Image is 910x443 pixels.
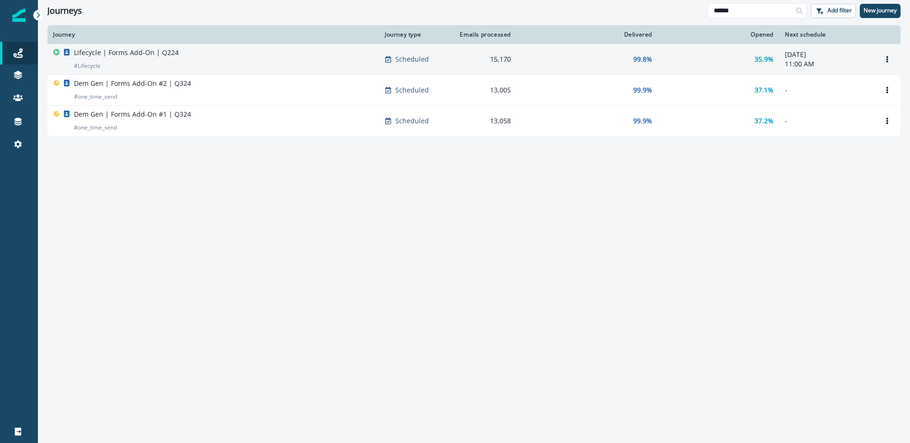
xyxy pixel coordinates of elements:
[53,31,373,38] div: Journey
[785,50,868,59] p: [DATE]
[755,85,773,95] p: 37.1%
[785,31,868,38] div: Next schedule
[74,48,179,57] p: Lifecycle | Forms Add-On | Q224
[12,9,26,22] img: Inflection
[880,83,895,97] button: Options
[785,116,868,126] p: -
[47,106,901,137] a: Dem Gen | Forms Add-On #1 | Q324#one_time_sendScheduled13,05899.9%37.2%-Options
[811,4,856,18] button: Add filter
[664,31,773,38] div: Opened
[456,116,511,126] div: 13,058
[880,114,895,128] button: Options
[522,31,652,38] div: Delivered
[74,110,191,119] p: Dem Gen | Forms Add-On #1 | Q324
[785,85,868,95] p: -
[785,59,868,69] p: 11:00 AM
[828,7,852,14] p: Add filter
[880,52,895,66] button: Options
[633,55,652,64] p: 99.8%
[74,79,191,88] p: Dem Gen | Forms Add-On #2 | Q324
[385,31,445,38] div: Journey type
[633,85,652,95] p: 99.9%
[395,85,429,95] p: Scheduled
[47,6,82,16] h1: Journeys
[864,7,897,14] p: New journey
[47,75,901,106] a: Dem Gen | Forms Add-On #2 | Q324#one_time_sendScheduled13,00599.9%37.1%-Options
[456,31,511,38] div: Emails processed
[755,116,773,126] p: 37.2%
[755,55,773,64] p: 35.9%
[74,123,117,132] p: # one_time_send
[47,44,901,75] a: Lifecycle | Forms Add-On | Q224#LifecycleScheduled15,17099.8%35.9%[DATE]11:00 AMOptions
[74,61,100,71] p: # Lifecycle
[395,116,429,126] p: Scheduled
[860,4,901,18] button: New journey
[74,92,117,102] p: # one_time_send
[395,55,429,64] p: Scheduled
[456,55,511,64] div: 15,170
[633,116,652,126] p: 99.9%
[456,85,511,95] div: 13,005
